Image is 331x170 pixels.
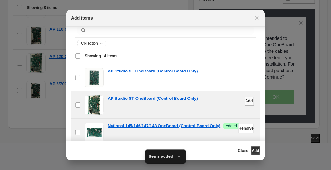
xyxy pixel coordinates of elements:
[85,95,104,115] img: AP Studio ST OneBoard (Control Board Only)
[238,126,254,131] span: Remove
[71,15,93,21] h2: Add items
[85,123,104,142] img: National 145/146/147/148 OneBoard (Control Board Only)
[226,123,237,128] span: Added
[81,41,98,46] span: Collection
[238,124,254,133] button: Remove
[108,68,198,74] a: AP Studio SL OneBoard (Control Board Only)
[252,14,261,23] button: Close
[251,146,260,155] button: Add
[238,148,248,153] span: Close
[238,146,248,155] button: Close
[78,40,106,47] button: Collection
[252,148,259,153] span: Add
[245,97,254,106] button: Add
[245,99,253,104] span: Add
[149,153,173,160] span: Items added
[85,68,104,87] img: AP Studio SL OneBoard (Control Board Only)
[85,53,117,59] span: Showing 14 items
[108,95,198,102] a: AP Studio ST OneBoard (Control Board Only)
[108,123,220,129] a: National 145/146/147/148 OneBoard (Control Board Only)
